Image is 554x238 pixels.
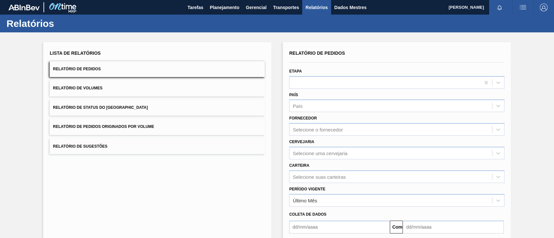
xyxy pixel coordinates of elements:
font: Selecione o fornecedor [293,127,343,132]
font: Relatório de Pedidos [289,51,345,56]
font: Último Mês [293,198,317,203]
font: Etapa [289,69,302,74]
font: Selecione uma cervejaria [293,150,347,156]
font: Relatório de Status do [GEOGRAPHIC_DATA] [53,105,148,110]
font: Comeu [392,224,407,230]
button: Relatório de Pedidos [50,61,265,77]
font: Relatórios [6,18,54,29]
img: TNhmsLtSVTkK8tSr43FrP2fwEKptu5GPRR3wAAAABJRU5ErkJggg== [8,5,40,10]
font: País [289,93,298,97]
font: Carteira [289,163,309,168]
font: Relatório de Pedidos Originados por Volume [53,125,154,129]
font: Relatórios [305,5,327,10]
font: Período Vigente [289,187,325,191]
font: Relatório de Pedidos [53,67,101,71]
button: Comeu [390,221,403,233]
img: Sair [540,4,548,11]
font: [PERSON_NAME] [449,5,484,10]
font: País [293,103,302,109]
font: Lista de Relatórios [50,51,101,56]
button: Relatório de Pedidos Originados por Volume [50,119,265,135]
button: Notificações [489,3,510,12]
font: Transportes [273,5,299,10]
button: Relatório de Volumes [50,80,265,96]
font: Fornecedor [289,116,317,120]
button: Relatório de Sugestões [50,138,265,154]
font: Relatório de Sugestões [53,144,107,148]
input: dd/mm/aaaa [403,221,503,233]
font: Relatório de Volumes [53,86,102,91]
font: Cervejaria [289,140,314,144]
img: ações do usuário [519,4,527,11]
font: Dados Mestres [334,5,367,10]
font: Tarefas [188,5,203,10]
font: Planejamento [210,5,239,10]
font: Coleta de dados [289,212,326,217]
font: Selecione suas carteiras [293,174,346,179]
button: Relatório de Status do [GEOGRAPHIC_DATA] [50,100,265,116]
input: dd/mm/aaaa [289,221,390,233]
font: Gerencial [246,5,266,10]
